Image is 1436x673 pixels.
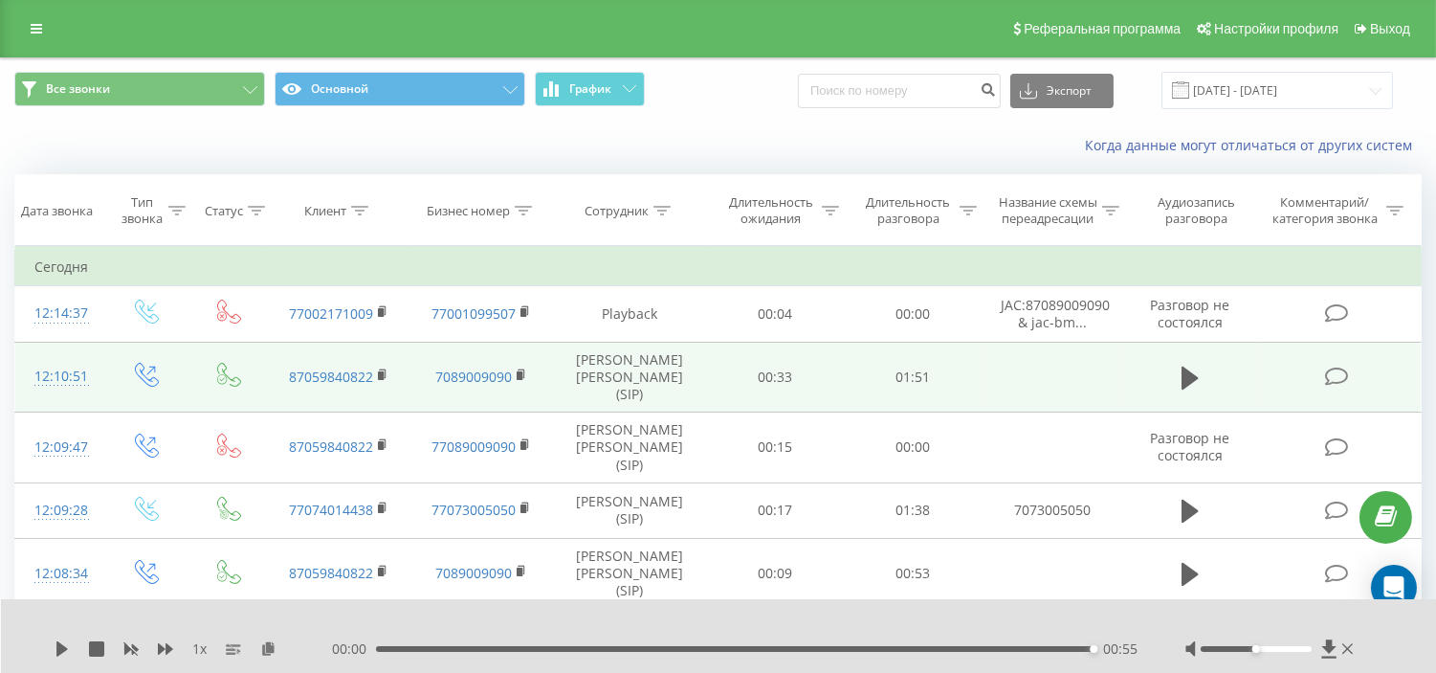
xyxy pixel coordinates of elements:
div: Accessibility label [1090,645,1097,653]
a: 7089009090 [435,368,512,386]
div: 12:09:47 [34,429,83,466]
div: Accessibility label [1252,645,1260,653]
td: [PERSON_NAME] [PERSON_NAME] (SIP) [553,538,707,609]
div: 12:09:28 [34,492,83,529]
td: 00:04 [707,286,845,342]
a: 87059840822 [289,368,373,386]
a: 7089009090 [435,564,512,582]
a: 77073005050 [431,501,516,519]
a: 77089009090 [431,437,516,456]
input: Поиск по номеру [798,74,1001,108]
span: 1 x [192,639,207,659]
span: Разговор не состоялся [1150,296,1229,331]
div: Название схемы переадресации [999,194,1097,227]
a: 77074014438 [289,501,373,519]
div: 12:08:34 [34,555,83,593]
a: 77002171009 [289,304,373,323]
td: 00:33 [707,342,845,413]
td: 00:15 [707,413,845,483]
span: Выход [1370,21,1410,36]
td: Playback [553,286,707,342]
div: Длительность разговора [861,194,955,227]
td: 00:17 [707,482,845,538]
td: [PERSON_NAME] [PERSON_NAME] (SIP) [553,342,707,413]
td: 00:00 [844,413,982,483]
td: 7073005050 [982,482,1124,538]
div: Статус [205,203,243,219]
a: 77001099507 [431,304,516,323]
td: Сегодня [15,248,1422,286]
span: Реферальная программа [1024,21,1181,36]
a: Когда данные могут отличаться от других систем [1085,136,1422,154]
span: Все звонки [46,81,110,97]
div: Комментарий/категория звонка [1270,194,1381,227]
td: 00:53 [844,538,982,609]
button: График [535,72,645,106]
td: 00:09 [707,538,845,609]
span: 00:00 [332,639,376,659]
div: Дата звонка [21,203,93,219]
span: Настройки профиля [1214,21,1338,36]
div: Длительность ожидания [724,194,818,227]
div: 12:10:51 [34,358,83,395]
td: [PERSON_NAME] [PERSON_NAME] (SIP) [553,413,707,483]
td: 01:51 [844,342,982,413]
div: 12:14:37 [34,295,83,332]
a: 87059840822 [289,437,373,456]
div: Бизнес номер [427,203,510,219]
span: 00:55 [1103,639,1138,659]
div: Клиент [304,203,346,219]
div: Аудиозапись разговора [1141,194,1251,227]
td: 00:00 [844,286,982,342]
button: Основной [275,72,525,106]
span: График [570,82,612,96]
td: [PERSON_NAME] (SIP) [553,482,707,538]
button: Экспорт [1010,74,1114,108]
span: Разговор не состоялся [1150,429,1229,464]
a: 87059840822 [289,564,373,582]
span: JAC:87089009090 & jac-bm... [1001,296,1110,331]
div: Open Intercom Messenger [1371,565,1417,611]
td: 01:38 [844,482,982,538]
div: Сотрудник [585,203,649,219]
button: Все звонки [14,72,265,106]
div: Тип звонка [120,194,164,227]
